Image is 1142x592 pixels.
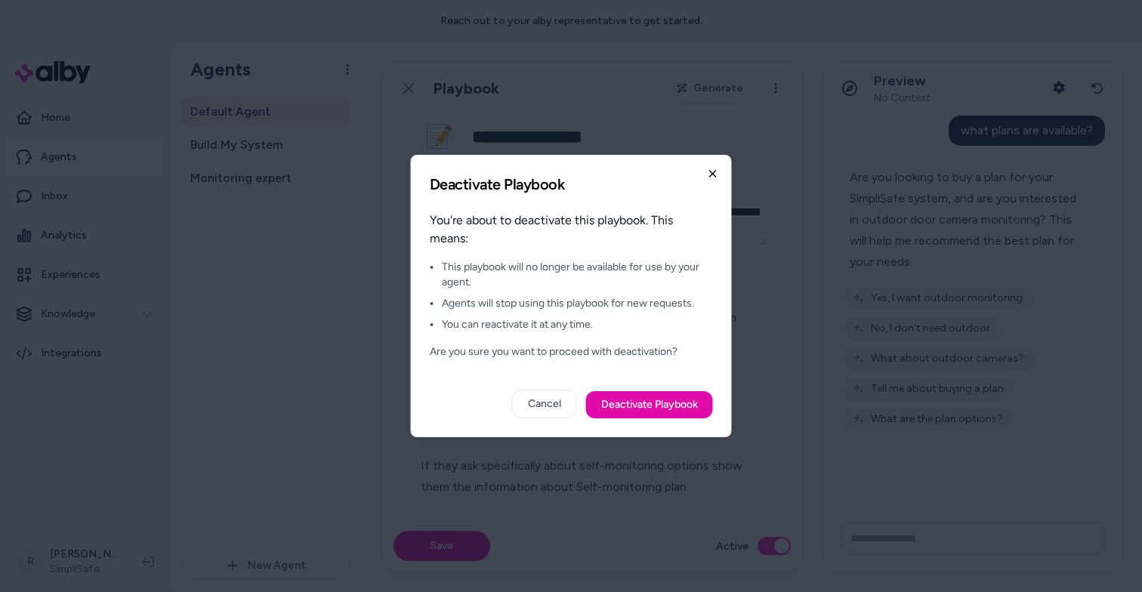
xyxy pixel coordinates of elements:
[442,260,713,290] li: This playbook will no longer be available for use by your agent.
[442,317,713,332] li: You can reactivate it at any time.
[430,344,713,359] p: Are you sure you want to proceed with deactivation?
[430,174,713,195] h2: Deactivate Playbook
[442,296,713,311] li: Agents will stop using this playbook for new requests.
[586,391,713,418] button: Deactivate Playbook
[512,390,577,418] button: Cancel
[430,211,713,248] p: You're about to deactivate this playbook. This means:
